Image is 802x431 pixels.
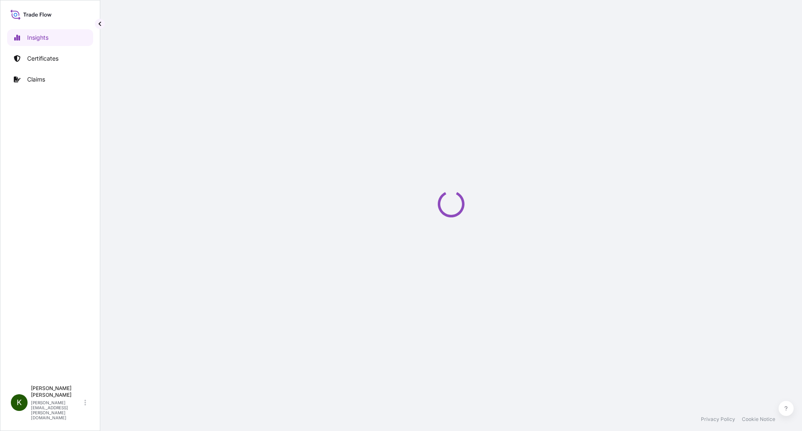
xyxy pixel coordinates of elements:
[7,50,93,67] a: Certificates
[742,416,775,423] a: Cookie Notice
[31,385,83,398] p: [PERSON_NAME] [PERSON_NAME]
[27,54,58,63] p: Certificates
[7,29,93,46] a: Insights
[27,75,45,84] p: Claims
[701,416,735,423] a: Privacy Policy
[31,400,83,420] p: [PERSON_NAME][EMAIL_ADDRESS][PERSON_NAME][DOMAIN_NAME]
[27,33,48,42] p: Insights
[7,71,93,88] a: Claims
[17,398,22,407] span: K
